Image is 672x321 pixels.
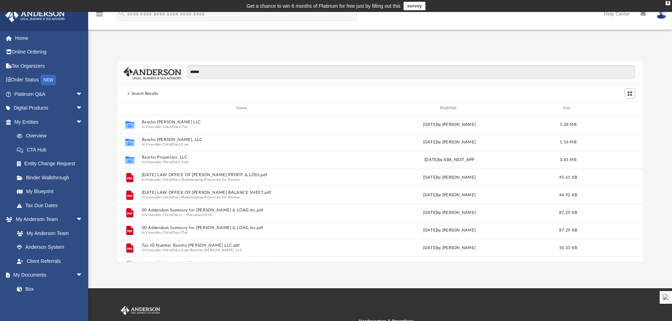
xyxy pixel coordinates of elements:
button: Rancho Properties, LLC [141,155,345,160]
button: Bookkeeping [182,195,203,199]
span: / [203,177,205,182]
a: My Entitiesarrow_drop_down [5,115,93,129]
div: Get a chance to win 6 months of Platinum for free just by filling out this [247,2,401,10]
a: Tax Organizers [5,59,93,73]
span: 3.81 MB [560,158,576,161]
button: Viewable-ClientDocs [145,212,180,217]
a: My Documentsarrow_drop_down [5,268,90,282]
span: / [180,160,182,164]
span: 44.92 KB [559,193,577,197]
a: Digital Productsarrow_drop_down [5,101,93,115]
a: Order StatusNEW [5,73,93,87]
span: [DATE] [423,175,437,179]
span: arrow_drop_down [76,268,90,283]
span: 45.61 KB [559,175,577,179]
i: menu [95,10,104,18]
a: My Anderson Team [10,226,86,240]
input: Search files and folders [187,65,635,79]
div: [DATE] by [PERSON_NAME] [348,121,551,128]
button: Rancho [PERSON_NAME], LLC [141,137,345,142]
a: CTA Hub [10,143,93,157]
span: In [141,212,345,217]
button: Switch to Grid View [625,88,635,98]
a: Online Ordering [5,45,93,59]
div: by [PERSON_NAME] [348,174,551,180]
div: grid [117,116,643,261]
button: Law [182,142,189,147]
span: In [141,195,345,199]
a: survey [404,2,425,10]
a: Tax Due Dates [10,198,93,212]
button: 00 Addendum Summary for [PERSON_NAME] & LOAG Inc.pdf [141,226,345,230]
button: [DATE] LAW OFFICE OF [PERSON_NAME] BALANCE SHEET.pdf [141,190,345,195]
span: 87.29 KB [559,228,577,232]
a: My Blueprint [10,185,90,199]
span: / [180,124,182,129]
img: User Pic [656,9,667,19]
span: / [180,248,182,252]
span: In [141,124,345,129]
a: My Anderson Teamarrow_drop_down [5,212,90,227]
button: Viewable-ClientDocs [145,142,180,147]
span: 10.33 KB [559,246,577,249]
span: arrow_drop_down [76,87,90,101]
a: Box [10,282,86,296]
button: Viewable-ClientDocs [145,160,180,164]
div: [DATE] by ABA_NEST_APP [348,156,551,163]
span: In [141,230,345,235]
button: Viewable-ClientDocs [145,177,180,182]
button: Viewable-ClientDocs [145,195,180,199]
button: 2024 [203,212,212,217]
a: menu [95,13,104,18]
a: Meeting Minutes [10,296,90,310]
span: arrow_drop_down [76,115,90,129]
div: by [PERSON_NAME] [348,192,551,198]
div: [DATE] by [PERSON_NAME] [348,209,551,216]
span: In [141,160,345,164]
span: / [189,248,190,252]
div: NEW [41,75,56,85]
button: Rancho [PERSON_NAME] LLC [141,120,345,124]
span: / [180,195,182,199]
span: / [180,230,182,235]
div: Name [141,105,344,111]
a: Entity Change Request [10,157,93,171]
img: Anderson Advisors Platinum Portal [119,306,162,315]
span: In [141,177,345,182]
span: In [141,248,345,252]
img: Anderson Advisors Platinum Portal [3,8,67,22]
span: / [180,142,182,147]
a: Overview [10,129,93,143]
span: [DATE] [423,193,437,197]
a: Platinum Q&Aarrow_drop_down [5,87,93,101]
button: Personal [187,212,201,217]
div: [DATE] by [PERSON_NAME] [348,139,551,145]
span: / [203,195,205,199]
button: Viewable-ClientDocs [145,124,180,129]
span: / [180,177,182,182]
div: id [585,105,635,111]
button: Law [182,160,189,164]
div: id [121,105,138,111]
button: Viewable-ClientDocs [145,248,180,252]
div: Size [554,105,582,111]
button: 00 Addendum Summary for [PERSON_NAME] & LOAG Inc.pdf [141,208,345,212]
a: Anderson System [10,240,90,254]
button: Bookkeeping [182,177,203,182]
span: arrow_drop_down [76,101,90,116]
button: Financials for Review [205,177,240,182]
div: Modified [347,105,551,111]
button: Financials for Review [205,195,240,199]
span: 1.56 MB [560,140,576,144]
div: close [666,1,670,5]
div: [DATE] by [PERSON_NAME] [348,227,551,233]
span: 1.28 MB [560,122,576,126]
a: Home [5,31,93,45]
i: search [118,10,126,17]
a: Binder Walkthrough [10,171,93,185]
span: In [141,142,345,147]
a: Client Referrals [10,254,90,268]
span: / [180,212,182,217]
button: Rancho [PERSON_NAME], LLC [190,248,242,252]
